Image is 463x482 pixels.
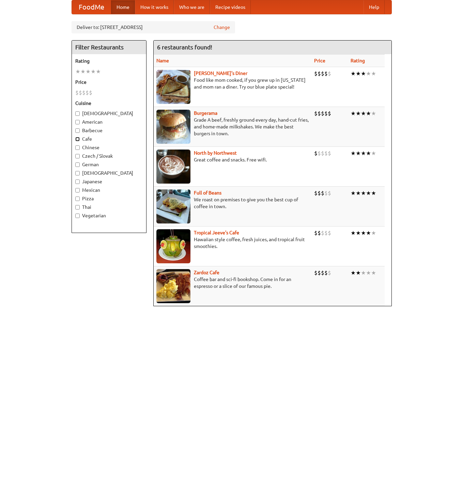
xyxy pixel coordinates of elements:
[361,269,366,277] li: ★
[75,119,143,125] label: American
[371,189,376,197] li: ★
[156,156,309,163] p: Great coffee and snacks. Free wifi.
[194,150,237,156] a: North by Northwest
[351,189,356,197] li: ★
[156,77,309,90] p: Food like mom cooked, if you grew up in [US_STATE] and mom ran a diner. Try our blue plate special!
[157,44,212,50] ng-pluralize: 6 restaurants found!
[318,269,321,277] li: $
[324,110,328,117] li: $
[314,58,325,63] a: Price
[72,41,146,54] h4: Filter Restaurants
[75,188,80,192] input: Mexican
[371,269,376,277] li: ★
[79,89,82,96] li: $
[214,24,230,31] a: Change
[75,171,80,175] input: [DEMOGRAPHIC_DATA]
[361,70,366,77] li: ★
[75,205,80,209] input: Thai
[366,110,371,117] li: ★
[356,150,361,157] li: ★
[75,195,143,202] label: Pizza
[351,70,356,77] li: ★
[111,0,135,14] a: Home
[324,189,328,197] li: $
[351,110,356,117] li: ★
[75,153,143,159] label: Czech / Slovak
[156,236,309,250] p: Hawaiian style coffee, fresh juices, and tropical fruit smoothies.
[314,189,318,197] li: $
[75,214,80,218] input: Vegetarian
[75,204,143,211] label: Thai
[75,137,80,141] input: Cafe
[324,229,328,237] li: $
[321,110,324,117] li: $
[194,110,217,116] a: Burgerama
[75,110,143,117] label: [DEMOGRAPHIC_DATA]
[80,68,86,75] li: ★
[324,70,328,77] li: $
[75,68,80,75] li: ★
[356,269,361,277] li: ★
[75,178,143,185] label: Japanese
[75,89,79,96] li: $
[75,127,143,134] label: Barbecue
[328,70,331,77] li: $
[328,110,331,117] li: $
[75,212,143,219] label: Vegetarian
[366,229,371,237] li: ★
[361,189,366,197] li: ★
[75,154,80,158] input: Czech / Slovak
[314,150,318,157] li: $
[356,70,361,77] li: ★
[86,68,91,75] li: ★
[75,58,143,64] h5: Rating
[75,187,143,193] label: Mexican
[156,58,169,63] a: Name
[364,0,385,14] a: Help
[156,269,190,303] img: zardoz.jpg
[194,270,219,275] a: Zardoz Cafe
[318,150,321,157] li: $
[75,100,143,107] h5: Cuisine
[321,150,324,157] li: $
[371,150,376,157] li: ★
[156,70,190,104] img: sallys.jpg
[361,150,366,157] li: ★
[194,230,239,235] a: Tropical Jeeve's Cafe
[314,110,318,117] li: $
[356,189,361,197] li: ★
[75,120,80,124] input: American
[174,0,210,14] a: Who we are
[75,197,80,201] input: Pizza
[351,150,356,157] li: ★
[318,110,321,117] li: $
[75,111,80,116] input: [DEMOGRAPHIC_DATA]
[194,190,221,196] a: Full of Beans
[96,68,101,75] li: ★
[75,144,143,151] label: Chinese
[328,229,331,237] li: $
[366,189,371,197] li: ★
[75,170,143,176] label: [DEMOGRAPHIC_DATA]
[356,229,361,237] li: ★
[75,136,143,142] label: Cafe
[75,180,80,184] input: Japanese
[72,0,111,14] a: FoodMe
[366,70,371,77] li: ★
[351,269,356,277] li: ★
[321,269,324,277] li: $
[156,276,309,290] p: Coffee bar and sci-fi bookshop. Come in for an espresso or a slice of our famous pie.
[72,21,235,33] div: Deliver to: [STREET_ADDRESS]
[371,70,376,77] li: ★
[351,58,365,63] a: Rating
[89,89,92,96] li: $
[351,229,356,237] li: ★
[318,70,321,77] li: $
[75,145,80,150] input: Chinese
[314,269,318,277] li: $
[210,0,251,14] a: Recipe videos
[194,71,247,76] a: [PERSON_NAME]'s Diner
